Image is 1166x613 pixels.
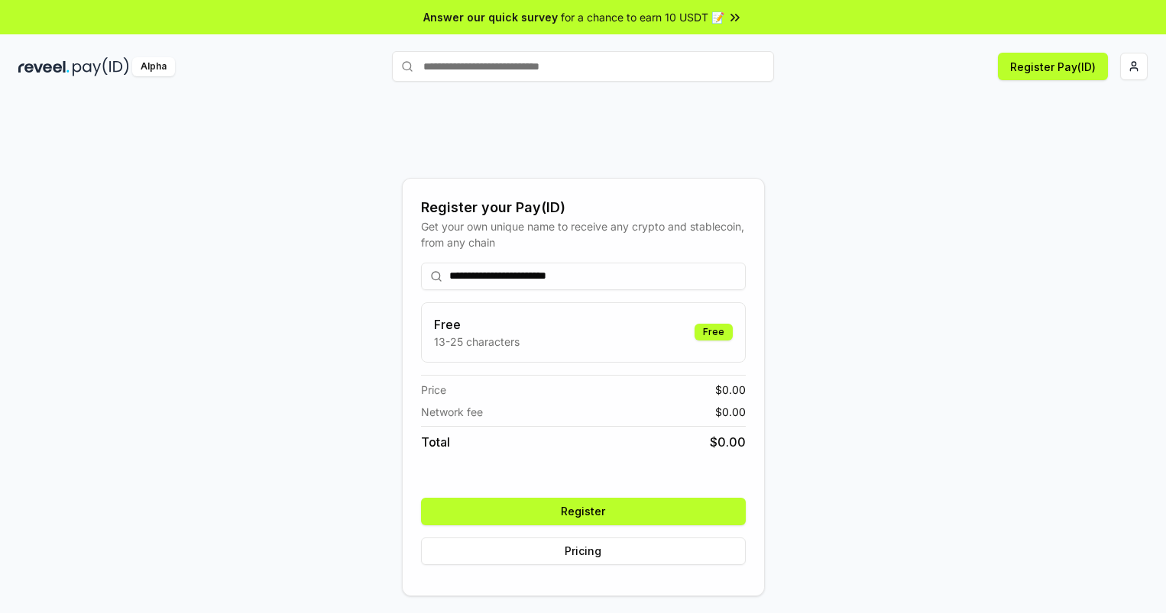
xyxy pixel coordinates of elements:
[421,433,450,451] span: Total
[423,9,558,25] span: Answer our quick survey
[434,315,520,334] h3: Free
[715,404,746,420] span: $ 0.00
[73,57,129,76] img: pay_id
[561,9,724,25] span: for a chance to earn 10 USDT 📝
[421,404,483,420] span: Network fee
[715,382,746,398] span: $ 0.00
[998,53,1108,80] button: Register Pay(ID)
[132,57,175,76] div: Alpha
[421,218,746,250] div: Get your own unique name to receive any crypto and stablecoin, from any chain
[421,197,746,218] div: Register your Pay(ID)
[695,324,733,340] div: Free
[421,382,446,398] span: Price
[710,433,746,451] span: $ 0.00
[434,334,520,350] p: 13-25 characters
[421,537,746,565] button: Pricing
[421,498,746,525] button: Register
[18,57,70,76] img: reveel_dark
